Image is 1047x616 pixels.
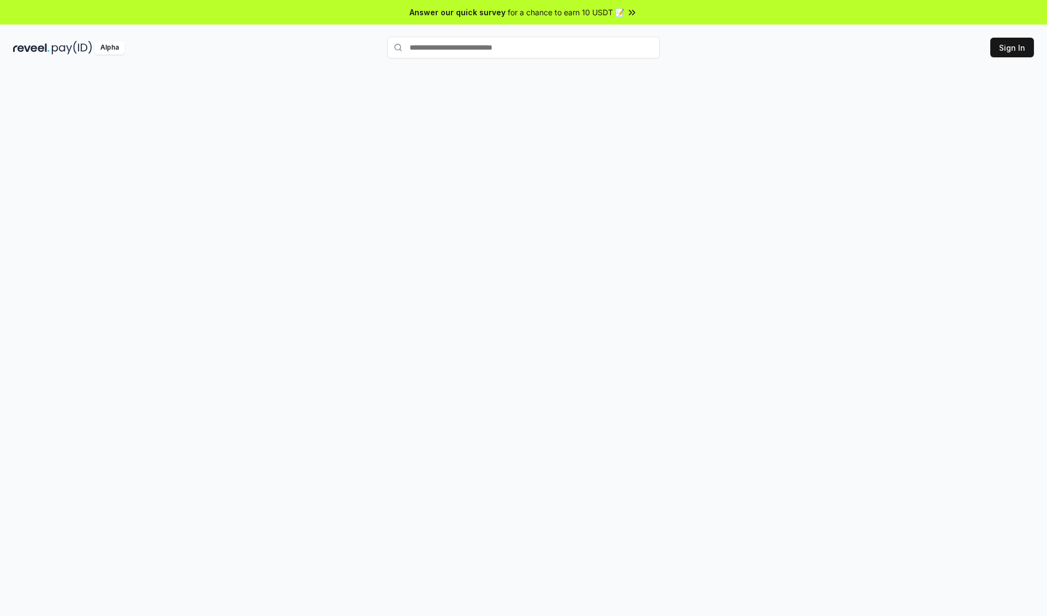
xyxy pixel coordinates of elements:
img: reveel_dark [13,41,50,55]
button: Sign In [990,38,1034,57]
span: for a chance to earn 10 USDT 📝 [508,7,624,18]
div: Alpha [94,41,125,55]
img: pay_id [52,41,92,55]
span: Answer our quick survey [410,7,506,18]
